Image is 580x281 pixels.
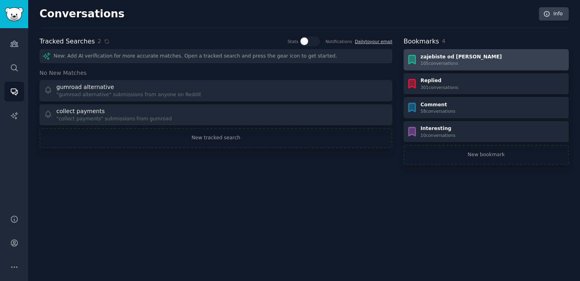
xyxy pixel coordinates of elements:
[56,83,114,91] div: gumroad alternative
[39,80,392,101] a: gumroad alternative"gumroad alternative" submissions from anyone on Reddit
[56,91,201,99] div: "gumroad alternative" submissions from anyone on Reddit
[420,101,456,109] div: Comment
[56,107,105,116] div: collect payments
[442,38,445,44] span: 4
[404,73,569,95] a: Replied301conversations
[288,39,298,44] div: Stats
[97,37,101,45] span: 2
[325,39,352,44] div: Notifications
[420,132,456,138] div: 10 conversation s
[39,128,392,148] a: New tracked search
[404,49,569,70] a: zajebiste od [PERSON_NAME]105conversations
[420,60,502,66] div: 105 conversation s
[39,104,392,126] a: collect payments"collect payments" submissions from gumroad
[404,97,569,118] a: Comment58conversations
[39,69,87,77] span: No New Matches
[404,37,439,47] h2: Bookmarks
[420,85,458,90] div: 301 conversation s
[5,7,23,21] img: GummySearch logo
[420,77,458,85] div: Replied
[404,121,569,143] a: Interesting10conversations
[39,49,392,63] div: New: Add AI verification for more accurate matches. Open a tracked search and press the gear icon...
[39,37,95,47] h2: Tracked Searches
[420,125,456,132] div: Interesting
[39,8,124,21] h2: Conversations
[420,54,502,61] div: zajebiste od [PERSON_NAME]
[56,116,172,123] div: "collect payments" submissions from gumroad
[539,7,569,21] a: Info
[404,145,569,165] a: New bookmark
[355,39,392,44] a: Dailytoyour email
[420,108,456,114] div: 58 conversation s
